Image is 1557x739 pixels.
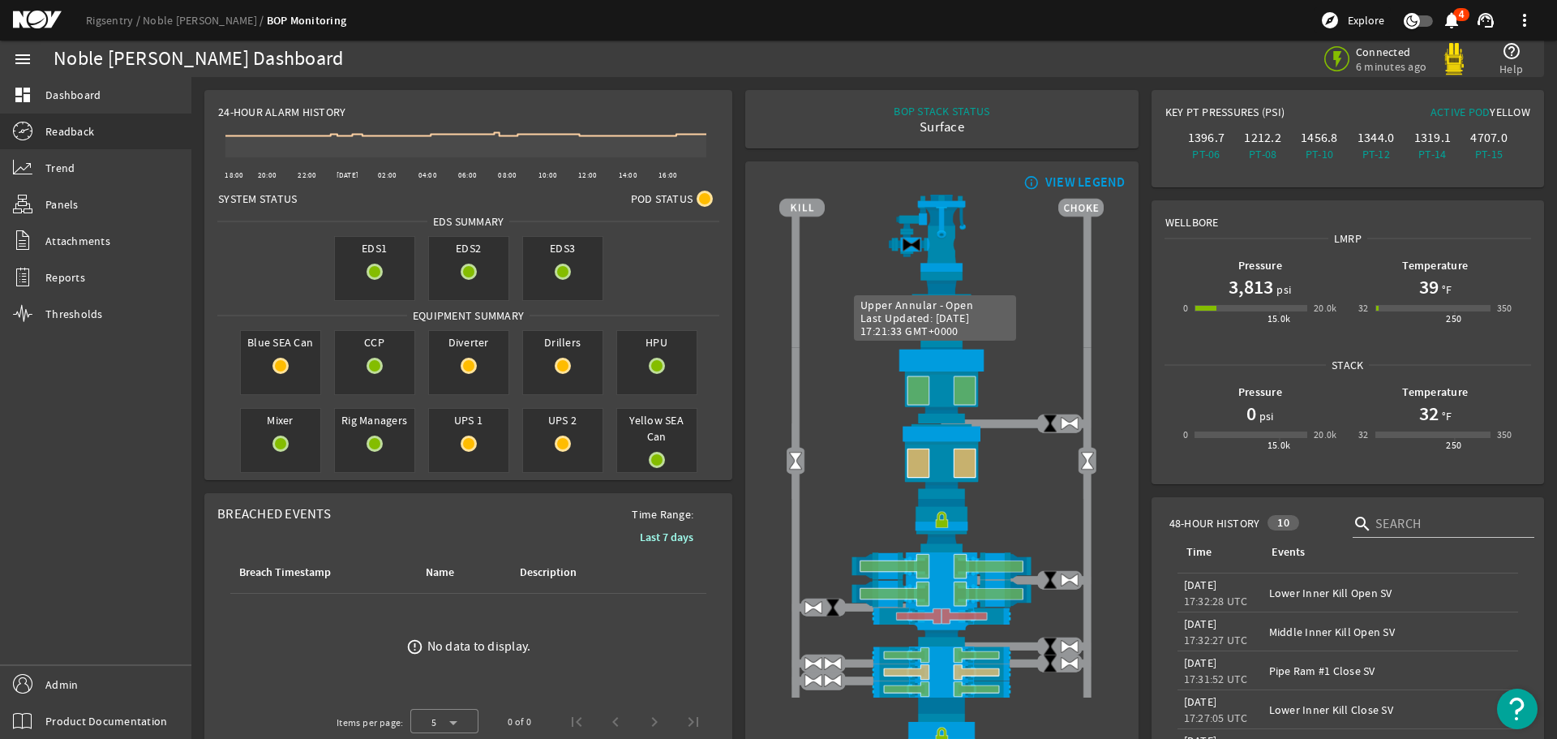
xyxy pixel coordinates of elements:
[823,598,843,617] img: ValveClose.png
[337,715,404,731] div: Items per page:
[1184,544,1250,561] div: Time
[786,451,805,470] img: Valve2Open.png
[523,331,603,354] span: Drillers
[1040,637,1060,656] img: ValveClose.png
[1020,176,1040,189] mat-icon: info_outline
[1045,174,1126,191] div: VIEW LEGEND
[1060,414,1079,433] img: ValveOpen.png
[335,237,414,260] span: EDS1
[1356,45,1426,59] span: Connected
[1446,311,1461,327] div: 250
[1060,637,1079,656] img: ValveOpen.png
[1269,702,1512,718] div: Lower Inner Kill Close SV
[578,170,597,180] text: 12:00
[640,530,693,545] b: Last 7 days
[1269,585,1512,601] div: Lower Inner Kill Open SV
[426,564,454,582] div: Name
[458,170,477,180] text: 06:00
[779,347,1104,423] img: UpperAnnularOpen.png
[804,671,823,690] img: ValveOpen.png
[406,638,423,655] mat-icon: error_outline
[1267,515,1299,531] div: 10
[823,654,843,673] img: ValveOpen.png
[218,191,297,207] span: System Status
[779,195,1104,272] img: RiserAdapter.png
[335,409,414,432] span: Rig Managers
[1294,146,1345,162] div: PT-10
[1430,105,1491,119] span: Active Pod
[1438,43,1470,75] img: Yellowpod.svg
[1294,130,1345,146] div: 1456.8
[517,564,633,582] div: Description
[1314,300,1337,316] div: 20.0k
[45,677,78,693] span: Admin
[1419,401,1439,427] h1: 32
[218,104,345,120] span: 24-Hour Alarm History
[1497,300,1512,316] div: 350
[1402,258,1468,273] b: Temperature
[1269,663,1512,679] div: Pipe Ram #1 Close SV
[498,170,517,180] text: 08:00
[1184,672,1248,686] legacy-datetime-component: 17:31:52 UTC
[627,522,706,552] button: Last 7 days
[1497,689,1538,729] button: Open Resource Center
[1499,61,1523,77] span: Help
[429,331,508,354] span: Diverter
[427,638,531,655] div: No data to display.
[1269,544,1505,561] div: Events
[1184,655,1217,670] legacy-datetime-component: [DATE]
[1229,274,1273,300] h1: 3,813
[902,235,921,255] img: Valve2Close.png
[1326,357,1369,373] span: Stack
[335,331,414,354] span: CCP
[538,170,557,180] text: 10:00
[427,213,510,230] span: EDS SUMMARY
[1439,281,1452,298] span: °F
[1439,408,1452,424] span: °F
[804,598,823,617] img: ValveOpen.png
[779,647,1104,664] img: PipeRamOpen.png
[508,714,531,730] div: 0 of 0
[1182,130,1232,146] div: 1396.7
[1256,408,1274,424] span: psi
[823,671,843,690] img: ValveOpen.png
[1267,437,1291,453] div: 15.0k
[1267,311,1291,327] div: 15.0k
[217,505,331,522] span: Breached Events
[1497,427,1512,443] div: 350
[239,564,331,582] div: Breach Timestamp
[267,13,347,28] a: BOP Monitoring
[1246,401,1256,427] h1: 0
[407,307,530,324] span: Equipment Summary
[779,552,1104,580] img: ShearRamOpen.png
[1060,654,1079,673] img: ValveOpen.png
[1184,633,1248,647] legacy-datetime-component: 17:32:27 UTC
[1351,130,1401,146] div: 1344.0
[1490,105,1530,119] span: Yellow
[631,191,693,207] span: Pod Status
[523,237,603,260] span: EDS3
[143,13,267,28] a: Noble [PERSON_NAME]
[1446,437,1461,453] div: 250
[86,13,143,28] a: Rigsentry
[1443,12,1460,29] button: 4
[1505,1,1544,40] button: more_vert
[1165,104,1348,127] div: Key PT Pressures (PSI)
[1402,385,1468,400] b: Temperature
[1375,514,1521,534] input: Search
[1184,711,1248,725] legacy-datetime-component: 17:27:05 UTC
[1348,12,1384,28] span: Explore
[1184,617,1217,631] legacy-datetime-component: [DATE]
[619,506,706,522] span: Time Range:
[45,306,103,322] span: Thresholds
[1464,146,1514,162] div: PT-15
[225,170,243,180] text: 18:00
[894,103,989,119] div: BOP STACK STATUS
[1060,570,1079,590] img: ValveOpen.png
[520,564,577,582] div: Description
[1237,146,1288,162] div: PT-08
[1040,414,1060,433] img: ValveClose.png
[779,423,1104,498] img: LowerAnnularOpenBlock.png
[429,409,508,432] span: UPS 1
[1183,300,1188,316] div: 0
